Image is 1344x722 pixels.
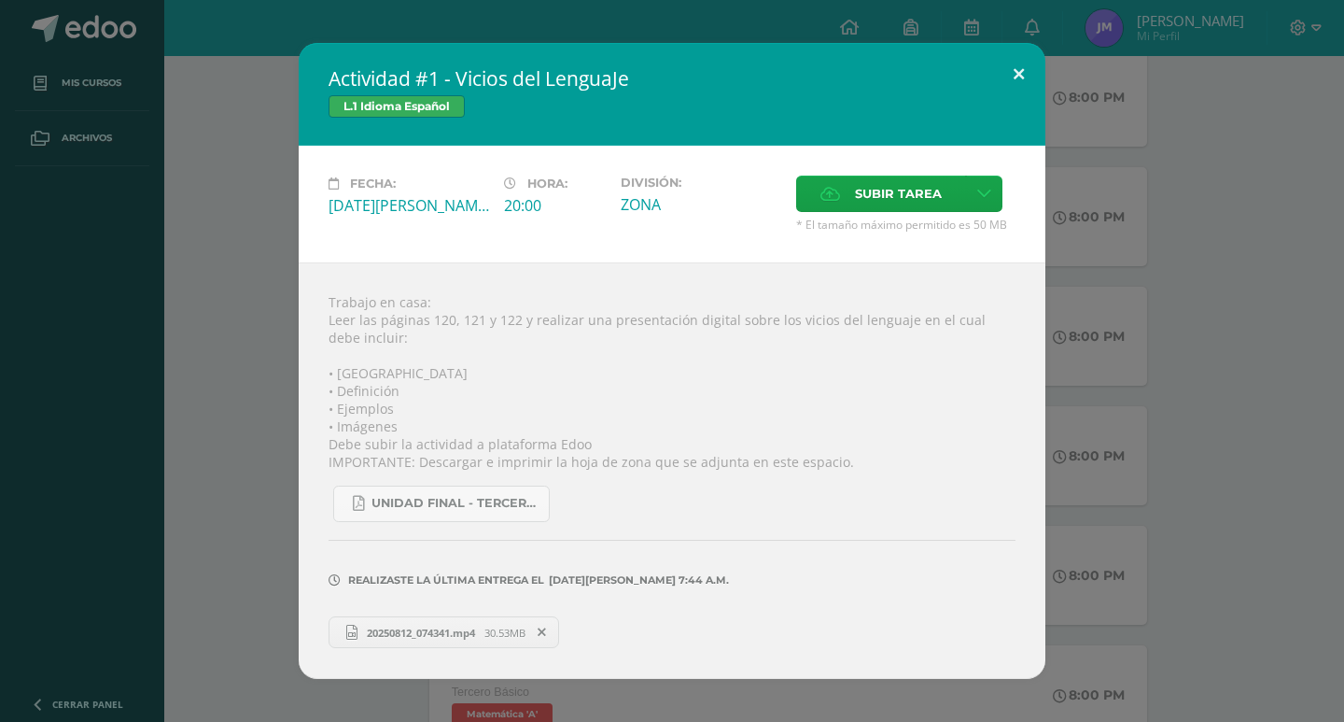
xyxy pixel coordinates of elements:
[527,177,567,191] span: Hora:
[329,616,559,648] a: 20250812_074341.mp4 30.53MB
[796,217,1015,233] span: * El tamaño máximo permitido es 50 MB
[484,626,525,640] span: 30.53MB
[299,262,1045,679] div: Trabajo en casa: Leer las páginas 120, 121 y 122 y realizar una presentación digital sobre los vi...
[621,176,781,190] label: División:
[348,573,544,587] span: Realizaste la última entrega el
[371,496,539,511] span: UNIDAD FINAL - TERCERO BASICO A-B-C.pdf
[526,622,558,643] span: Remover entrega
[855,177,942,211] span: Subir tarea
[329,65,1015,92] h2: Actividad #1 - Vicios del LenguaJe
[544,580,729,581] span: [DATE][PERSON_NAME] 7:44 a.m.
[350,177,396,191] span: Fecha:
[992,43,1045,106] button: Close (Esc)
[333,486,550,522] a: UNIDAD FINAL - TERCERO BASICO A-B-C.pdf
[329,195,489,216] div: [DATE][PERSON_NAME]
[357,626,484,640] span: 20250812_074341.mp4
[504,195,606,216] div: 20:00
[621,194,781,215] div: ZONA
[329,95,465,118] span: L.1 Idioma Español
